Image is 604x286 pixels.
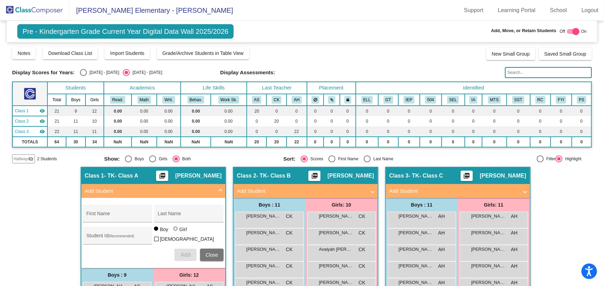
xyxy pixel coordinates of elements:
[157,137,181,147] td: NaN
[420,116,442,126] td: 0
[507,116,530,126] td: 0
[267,106,287,116] td: 0
[378,126,398,137] td: 0
[104,126,132,137] td: 0.00
[535,96,546,104] button: RC
[157,116,181,126] td: 0.00
[162,96,175,104] button: Writ.
[66,137,85,147] td: 30
[340,137,356,147] td: 0
[324,116,340,126] td: 0
[267,116,287,126] td: 20
[181,106,211,116] td: 0.00
[319,279,354,286] span: [PERSON_NAME]
[386,198,458,212] div: Boys : 11
[15,128,29,135] span: Class 3
[307,82,356,94] th: Placement
[15,118,29,124] span: Class 2
[12,47,36,59] button: Notes
[556,96,566,104] button: FYI
[247,137,267,147] td: 20
[399,279,433,286] span: [PERSON_NAME]
[465,126,482,137] td: 0
[247,126,267,137] td: 0
[480,172,526,179] span: [PERSON_NAME]
[461,171,473,181] button: Print Students Details
[471,246,506,253] span: [PERSON_NAME]
[389,172,409,179] span: Class 3
[324,126,340,137] td: 0
[286,246,292,253] span: CK
[308,171,321,181] button: Print Students Details
[137,96,151,104] button: Math
[12,116,47,126] td: Chanda Kor - TK- Class B
[211,116,247,126] td: 0.00
[399,246,433,253] span: [PERSON_NAME]
[156,156,168,162] div: Girls
[420,126,442,137] td: 0
[181,116,211,126] td: 0.00
[130,69,162,76] div: [DATE] - [DATE]
[340,94,356,106] th: Keep with teacher
[356,82,592,94] th: Identified
[85,106,104,116] td: 12
[17,24,234,39] span: Pre - Kindergarten Grade Current Year Digital Data Wall 2025/2026
[47,106,66,116] td: 21
[471,229,506,236] span: [PERSON_NAME]
[247,82,307,94] th: Last Teacher
[442,126,465,137] td: 0
[272,96,281,104] button: CK
[256,172,291,179] span: - TK- Class B
[286,229,292,237] span: CK
[442,116,465,126] td: 0
[356,126,378,137] td: 0
[356,116,378,126] td: 0
[85,126,104,137] td: 11
[442,106,465,116] td: 0
[307,126,324,137] td: 0
[283,156,296,162] span: Sort:
[174,249,197,261] button: Add
[551,116,572,126] td: 0
[206,252,218,258] span: Close
[286,213,292,220] span: CK
[156,171,168,181] button: Print Students Details
[505,67,592,78] input: Search...
[482,116,507,126] td: 0
[420,94,442,106] th: 504 Plan
[356,94,378,106] th: English Language Learner
[47,82,104,94] th: Students
[306,198,378,212] div: Girls: 10
[386,184,530,198] mat-expansion-panel-header: Add Student
[158,172,166,182] mat-icon: picture_as_pdf
[572,126,592,137] td: 0
[85,94,104,106] th: Girls
[47,94,66,106] th: Total
[48,50,92,56] span: Download Class List
[87,69,119,76] div: [DATE] - [DATE]
[307,137,324,147] td: 0
[511,213,517,220] span: AH
[181,82,247,94] th: Life Skills
[577,96,587,104] button: PS
[371,156,394,162] div: Last Name
[246,229,281,236] span: [PERSON_NAME]
[37,156,57,162] span: 2 Students
[356,137,378,147] td: 0
[482,94,507,106] th: MTSS
[160,226,168,233] div: Boy
[465,106,482,116] td: 0
[132,116,157,126] td: 0.00
[158,213,220,219] input: Last Name
[581,28,587,35] span: On
[188,96,204,104] button: Behav.
[81,184,225,198] mat-expansion-panel-header: Add Student
[132,156,144,162] div: Boys
[267,126,287,137] td: 0
[442,94,465,106] th: Student Needs Social Emotional Support
[319,246,354,253] span: Avaiyah [PERSON_NAME]
[246,263,281,269] span: [PERSON_NAME]
[471,213,506,220] span: [PERSON_NAME]
[237,187,366,195] mat-panel-title: Add Student
[398,126,420,137] td: 0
